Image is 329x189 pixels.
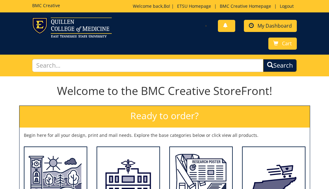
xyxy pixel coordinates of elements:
[32,3,60,8] h5: BMC Creative
[133,3,297,9] p: Welcome back, ! | | |
[244,20,297,32] a: My Dashboard
[282,40,292,47] span: Cart
[277,3,297,9] a: Logout
[217,3,274,9] a: BMC Creative Homepage
[263,59,297,72] button: Search
[164,3,169,9] a: Bo
[19,85,310,97] h1: Welcome to the BMC Creative StoreFront!
[32,17,112,38] img: ETSU logo
[174,3,214,9] a: ETSU Homepage
[24,132,305,138] p: Begin here for all your design, print and mail needs. Explore the base categories below or click ...
[258,22,292,29] span: My Dashboard
[268,38,297,50] a: Cart
[32,59,264,72] input: Search...
[19,106,310,128] h2: Ready to order?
